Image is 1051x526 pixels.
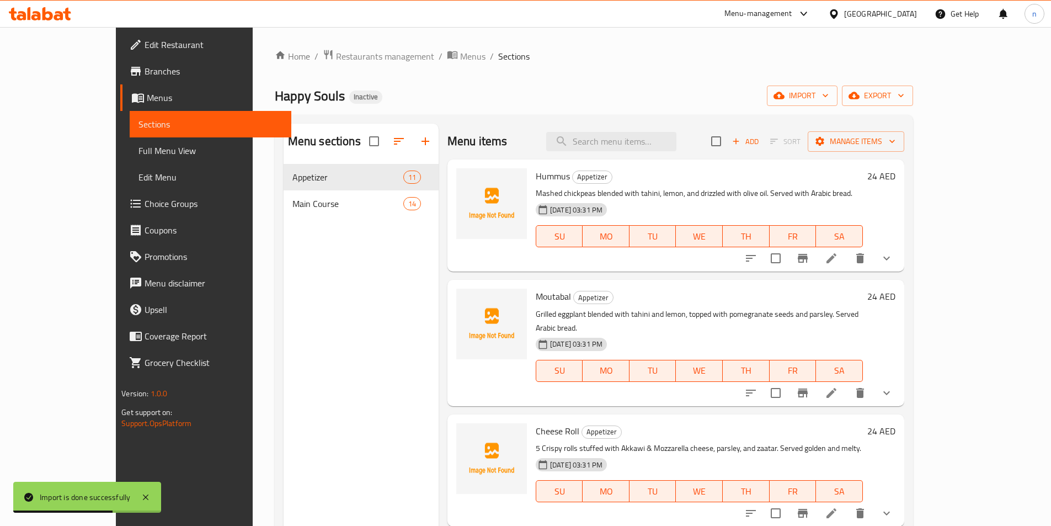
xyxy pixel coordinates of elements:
[820,229,858,245] span: SA
[439,50,442,63] li: /
[727,363,765,379] span: TH
[774,363,812,379] span: FR
[727,229,765,245] span: TH
[880,252,893,265] svg: Show Choices
[412,128,439,155] button: Add section
[284,160,439,221] nav: Menu sections
[873,245,900,272] button: show more
[764,381,787,405] span: Select to update
[728,133,763,150] span: Add item
[275,83,345,108] span: Happy Souls
[536,307,863,335] p: Grilled eggplant blended with tahini and lemon, topped with pomegranate seeds and parsley. Served...
[314,50,318,63] li: /
[447,49,486,63] a: Menus
[705,130,728,153] span: Select section
[147,91,282,104] span: Menus
[581,426,622,439] div: Appetizer
[789,380,816,406] button: Branch-specific-item
[770,225,817,247] button: FR
[120,190,291,217] a: Choice Groups
[456,168,527,239] img: Hummus
[880,386,893,400] svg: Show Choices
[676,225,723,247] button: WE
[774,484,812,500] span: FR
[573,291,613,304] div: Appetizer
[130,137,291,164] a: Full Menu View
[629,480,676,502] button: TU
[680,363,718,379] span: WE
[120,296,291,323] a: Upsell
[680,484,718,500] span: WE
[825,252,838,265] a: Edit menu item
[40,491,130,503] div: Import is done successfully
[867,289,895,304] h6: 24 AED
[825,507,838,520] a: Edit menu item
[145,250,282,263] span: Promotions
[447,133,508,150] h2: Menu items
[867,423,895,439] h6: 24 AED
[676,360,723,382] button: WE
[727,484,765,500] span: TH
[536,442,863,455] p: 5 Crispy rolls stuffed with Akkawi & Mozzarella cheese, parsley, and zaatar. Served golden and me...
[825,386,838,400] a: Edit menu item
[121,405,172,419] span: Get support on:
[120,84,291,111] a: Menus
[120,243,291,270] a: Promotions
[629,360,676,382] button: TU
[120,323,291,349] a: Coverage Report
[138,144,282,157] span: Full Menu View
[536,225,583,247] button: SU
[120,58,291,84] a: Branches
[323,49,434,63] a: Restaurants management
[498,50,530,63] span: Sections
[634,363,672,379] span: TU
[490,50,494,63] li: /
[730,135,760,148] span: Add
[851,89,904,103] span: export
[764,247,787,270] span: Select to update
[536,187,863,200] p: Mashed chickpeas blended with tahini, lemon, and drizzled with olive oil. Served with Arabic bread.
[880,507,893,520] svg: Show Choices
[816,480,863,502] button: SA
[816,360,863,382] button: SA
[362,130,386,153] span: Select all sections
[121,416,191,431] a: Support.OpsPlatform
[541,229,578,245] span: SU
[546,460,607,470] span: [DATE] 03:31 PM
[587,229,625,245] span: MO
[634,229,672,245] span: TU
[583,480,629,502] button: MO
[546,205,607,215] span: [DATE] 03:31 PM
[820,484,858,500] span: SA
[723,225,770,247] button: TH
[120,349,291,376] a: Grocery Checklist
[574,291,613,304] span: Appetizer
[847,245,873,272] button: delete
[728,133,763,150] button: Add
[842,86,913,106] button: export
[284,164,439,190] div: Appetizer11
[138,171,282,184] span: Edit Menu
[634,484,672,500] span: TU
[867,168,895,184] h6: 24 AED
[582,426,621,438] span: Appetizer
[724,7,792,20] div: Menu-management
[275,50,310,63] a: Home
[541,484,578,500] span: SU
[816,225,863,247] button: SA
[738,245,764,272] button: sort-choices
[292,171,403,184] span: Appetizer
[808,131,904,152] button: Manage items
[403,197,421,210] div: items
[844,8,917,20] div: [GEOGRAPHIC_DATA]
[275,49,913,63] nav: breadcrumb
[130,164,291,190] a: Edit Menu
[404,199,420,209] span: 14
[120,31,291,58] a: Edit Restaurant
[541,363,578,379] span: SU
[145,224,282,237] span: Coupons
[145,38,282,51] span: Edit Restaurant
[145,356,282,369] span: Grocery Checklist
[145,197,282,210] span: Choice Groups
[284,190,439,217] div: Main Course14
